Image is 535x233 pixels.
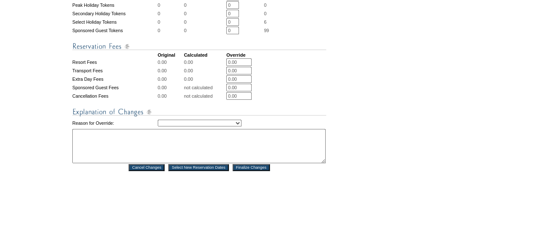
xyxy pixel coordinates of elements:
td: Original [158,52,183,58]
td: Calculated [184,52,225,58]
td: Sponsored Guest Tokens [72,27,157,34]
td: Sponsored Guest Fees [72,84,157,91]
td: 0 [184,10,225,17]
td: 0 [184,18,225,26]
span: 99 [264,28,269,33]
td: 0.00 [158,84,183,91]
td: 0.00 [158,92,183,100]
span: 6 [264,19,266,25]
span: 0 [264,11,266,16]
td: 0 [158,18,183,26]
td: 0 [184,1,225,9]
td: 0.00 [158,75,183,83]
input: Select New Reservation Dates [168,164,229,171]
td: Resort Fees [72,58,157,66]
td: Secondary Holiday Tokens [72,10,157,17]
td: 0 [158,27,183,34]
td: 0.00 [158,67,183,74]
td: Extra Day Fees [72,75,157,83]
td: Reason for Override: [72,118,157,128]
td: 0.00 [184,67,225,74]
td: not calculated [184,84,225,91]
td: Cancellation Fees [72,92,157,100]
td: 0 [184,27,225,34]
td: not calculated [184,92,225,100]
td: Override [226,52,263,58]
td: 0.00 [184,58,225,66]
img: Reservation Fees [72,41,326,52]
input: Finalize Changes [233,164,270,171]
td: 0.00 [158,58,183,66]
td: Peak Holiday Tokens [72,1,157,9]
td: Transport Fees [72,67,157,74]
span: 0 [264,3,266,8]
td: 0.00 [184,75,225,83]
td: 0 [158,10,183,17]
input: Cancel Changes [129,164,165,171]
td: 0 [158,1,183,9]
img: Explanation of Changes [72,107,326,117]
td: Select Holiday Tokens [72,18,157,26]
